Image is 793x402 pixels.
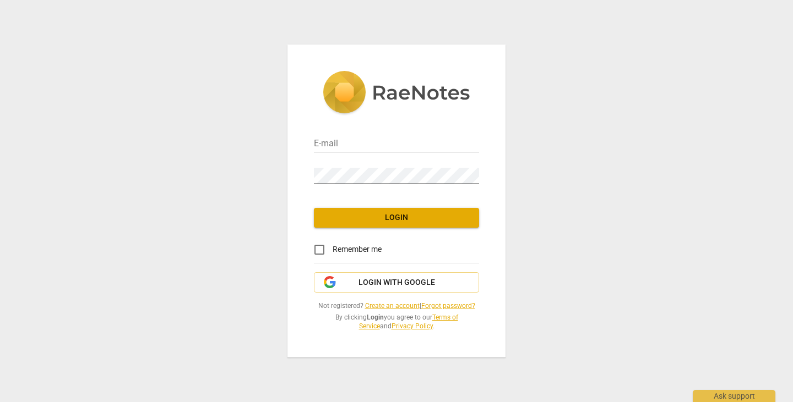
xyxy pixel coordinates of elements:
[421,302,475,310] a: Forgot password?
[392,322,433,330] a: Privacy Policy
[314,272,479,293] button: Login with Google
[333,244,382,255] span: Remember me
[359,313,458,331] a: Terms of Service
[367,313,384,321] b: Login
[314,313,479,331] span: By clicking you agree to our and .
[314,301,479,311] span: Not registered? |
[693,390,775,402] div: Ask support
[323,212,470,223] span: Login
[365,302,420,310] a: Create an account
[359,277,435,288] span: Login with Google
[314,208,479,228] button: Login
[323,71,470,116] img: 5ac2273c67554f335776073100b6d88f.svg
